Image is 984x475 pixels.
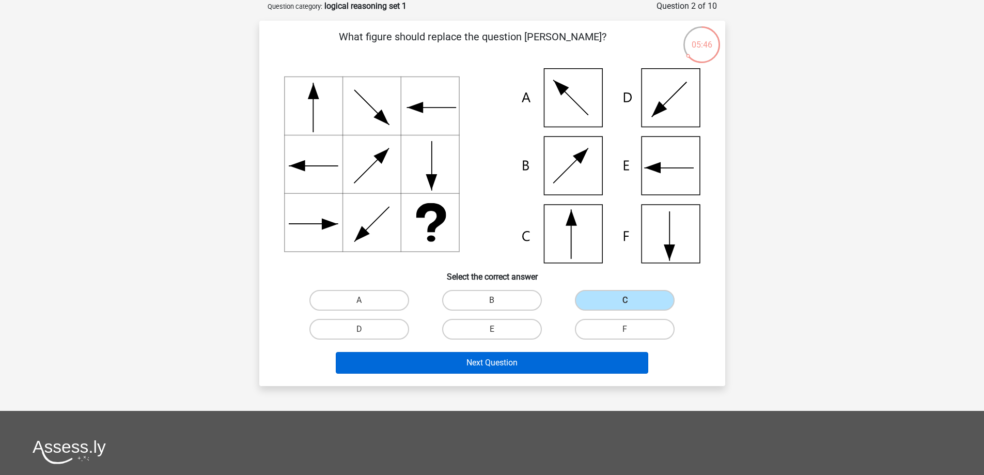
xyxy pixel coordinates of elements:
label: C [575,290,675,311]
strong: logical reasoning set 1 [324,1,407,11]
p: What figure should replace the question [PERSON_NAME]? [276,29,670,60]
img: Assessly logo [33,440,106,464]
label: A [309,290,409,311]
label: B [442,290,542,311]
label: E [442,319,542,340]
div: 05:46 [682,25,721,51]
h6: Select the correct answer [276,264,709,282]
button: Next Question [336,352,648,374]
label: D [309,319,409,340]
label: F [575,319,675,340]
small: Question category: [268,3,322,10]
